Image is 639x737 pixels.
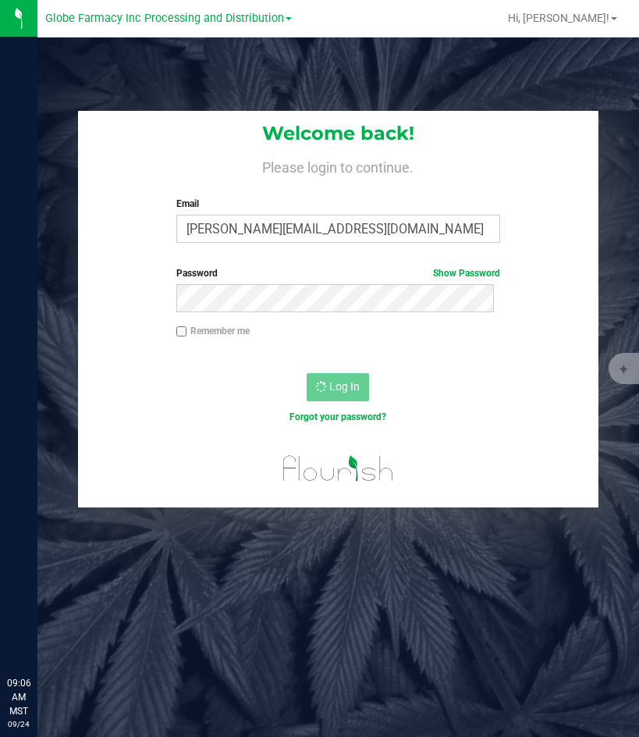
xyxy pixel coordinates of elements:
[7,718,30,730] p: 09/24
[176,326,187,337] input: Remember me
[78,123,599,144] h1: Welcome back!
[307,373,369,401] button: Log In
[176,324,250,338] label: Remember me
[176,197,500,211] label: Email
[289,411,386,422] a: Forgot your password?
[7,676,30,718] p: 09:06 AM MST
[273,440,403,497] img: flourish_logo.svg
[433,268,500,279] a: Show Password
[45,12,284,25] span: Globe Farmacy Inc Processing and Distribution
[508,12,609,24] span: Hi, [PERSON_NAME]!
[176,268,218,279] span: Password
[78,156,599,175] h4: Please login to continue.
[329,380,360,393] span: Log In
